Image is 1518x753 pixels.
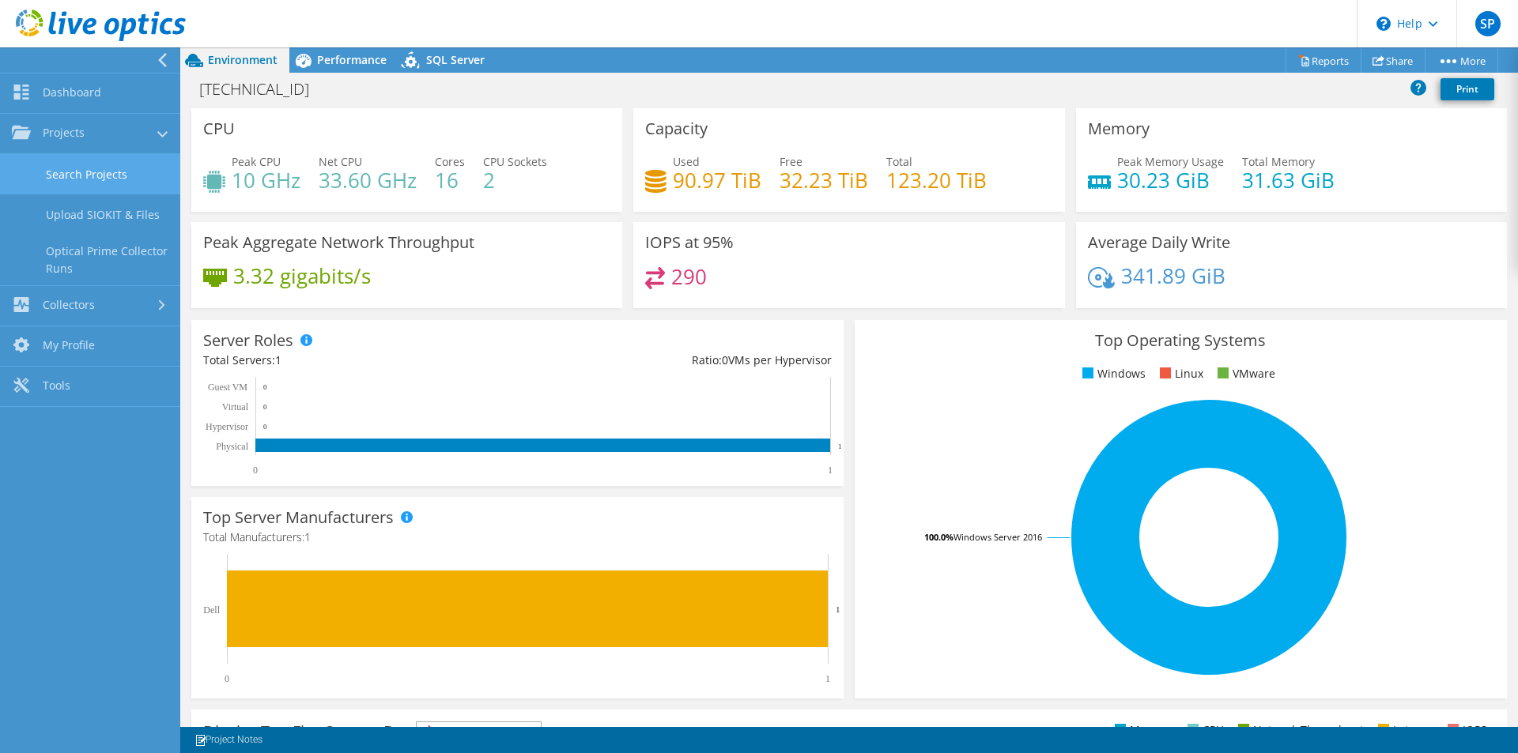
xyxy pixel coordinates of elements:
span: Environment [208,52,278,67]
li: IOPS [1444,721,1487,739]
span: Peak Memory Usage [1117,154,1224,169]
span: SP [1475,11,1501,36]
span: Total [886,154,912,169]
h4: 33.60 GHz [319,171,417,189]
span: CPU Sockets [483,154,547,169]
h4: 3.32 gigabits/s [233,267,371,284]
a: Reports [1286,48,1361,73]
h4: 30.23 GiB [1117,171,1224,189]
text: Physical [216,441,248,452]
text: 1 [825,673,830,684]
span: SQL Server [426,52,485,67]
div: Ratio: VMs per Hypervisor [517,352,831,369]
h4: 290 [671,268,707,285]
text: 1 [828,465,833,476]
h4: 10 GHz [232,171,300,189]
text: 0 [253,465,258,476]
svg: \n [1376,17,1391,31]
a: More [1425,48,1498,73]
h3: CPU [203,120,235,137]
span: 1 [275,352,281,367]
li: Memory [1111,721,1173,739]
text: Hypervisor [206,421,248,432]
span: IOPS [417,722,541,741]
span: Free [780,154,802,169]
text: Dell [203,604,220,616]
h3: Capacity [645,120,708,137]
h4: 32.23 TiB [780,171,868,189]
text: Guest VM [208,382,247,393]
a: Share [1361,48,1425,73]
h4: 31.63 GiB [1242,171,1335,189]
span: Performance [317,52,387,67]
span: Net CPU [319,154,362,169]
span: 0 [722,352,728,367]
li: CPU [1184,721,1224,739]
li: Network Throughput [1234,721,1364,739]
li: Linux [1156,365,1203,382]
span: Used [673,154,700,169]
li: Windows [1078,365,1146,382]
text: Virtual [222,401,249,412]
div: Total Servers: [203,352,517,369]
li: Latency [1374,721,1433,739]
h3: Top Operating Systems [867,332,1495,349]
h3: Top Server Manufacturers [203,509,394,526]
h4: Total Manufacturers: [203,529,832,546]
a: Print [1441,78,1494,100]
span: Total Memory [1242,154,1315,169]
tspan: Windows Server 2016 [953,531,1042,543]
h1: [TECHNICAL_ID] [192,81,334,98]
text: 0 [263,403,267,411]
text: 1 [838,442,842,450]
span: Cores [435,154,465,169]
tspan: 100.0% [924,531,953,543]
h3: Memory [1088,120,1150,137]
h3: IOPS at 95% [645,234,734,251]
text: 0 [263,383,267,391]
a: Project Notes [183,730,274,750]
h3: Peak Aggregate Network Throughput [203,234,474,251]
li: VMware [1214,365,1275,382]
h4: 90.97 TiB [673,171,761,189]
h4: 2 [483,171,547,189]
h4: 123.20 TiB [886,171,987,189]
h3: Server Roles [203,332,293,349]
h4: 341.89 GiB [1121,267,1225,284]
h3: Average Daily Write [1088,234,1230,251]
text: 0 [263,423,267,431]
text: 1 [836,604,840,614]
text: 0 [225,673,229,684]
span: 1 [304,529,311,544]
h4: 16 [435,171,465,189]
span: Peak CPU [232,154,281,169]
